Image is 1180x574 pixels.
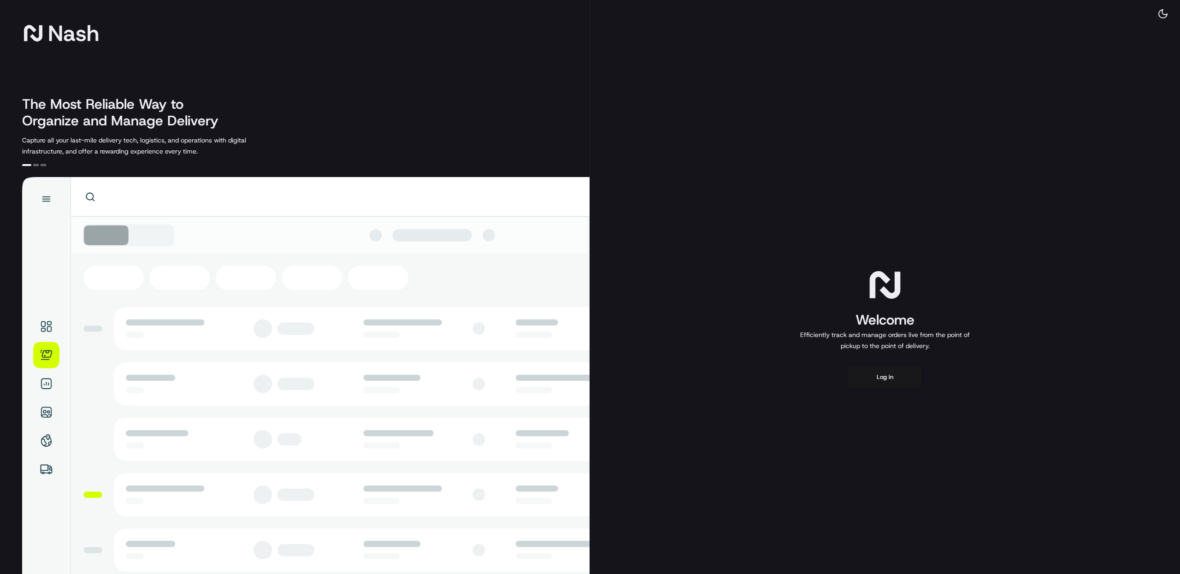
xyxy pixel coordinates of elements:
[848,366,922,388] button: Log in
[796,311,973,329] h1: Welcome
[22,135,288,157] p: Capture all your last-mile delivery tech, logistics, and operations with digital infrastructure, ...
[48,24,99,42] span: Nash
[796,329,973,351] p: Efficiently track and manage orders live from the point of pickup to the point of delivery.
[22,96,229,129] h2: The Most Reliable Way to Organize and Manage Delivery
